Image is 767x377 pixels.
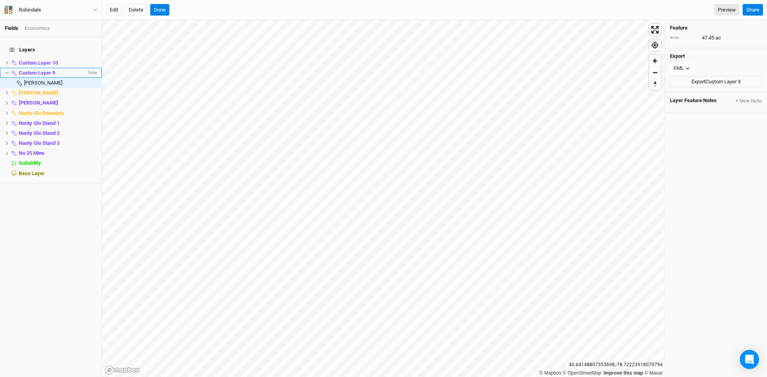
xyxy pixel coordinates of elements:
span: Base Layer [19,170,45,176]
div: Economics [25,25,50,32]
button: Find my location [649,39,661,51]
div: BECKER PAULA M [24,80,97,86]
button: Delete [125,4,147,16]
div: Base Layer [19,170,97,177]
span: Custom Layer 10 [19,60,58,66]
div: 40.64148807353698 , -78.72223918079794 [567,361,665,369]
div: KML [674,64,684,72]
button: Done [150,4,169,16]
span: Layer Feature Notes [670,97,717,105]
button: Enter fullscreen [649,24,661,36]
div: Suitability [19,160,97,166]
a: Mapbox [539,370,561,376]
div: Robindale [19,6,41,14]
span: Suitability [19,160,41,166]
div: Nanty Glo Stand 3 [19,140,97,146]
h4: Feature [670,25,762,31]
a: OpenStreetMap [563,370,602,376]
span: [PERSON_NAME] [19,90,58,96]
button: KML [670,62,693,74]
div: Custom Layer 9 [19,70,87,76]
span: ac [715,34,721,41]
h4: Layers [5,42,97,58]
div: No 25 Mine [19,150,97,156]
button: Share [743,4,763,16]
div: Nanty Glo Boundary [19,110,97,116]
div: Nanty Glo Stand 2 [19,130,97,136]
button: ExportCustom Layer 9 [670,76,762,88]
div: Custom Layer 10 [19,60,97,66]
a: Mapbox logo [105,365,140,375]
div: Nanty Glo Stand 1 [19,120,97,126]
a: Maxar [644,370,663,376]
span: [PERSON_NAME] [19,100,58,106]
div: Ernest Stands [19,100,97,106]
div: 47.45 [670,34,762,41]
span: hide [87,68,97,78]
button: Zoom out [649,67,661,78]
span: Nanty Glo Stand 1 [19,120,60,126]
div: Ernest Boundary [19,90,97,96]
canvas: Map [102,20,665,377]
a: Preview [714,4,739,16]
span: No 25 Mine [19,150,44,156]
button: Robindale [4,6,98,14]
div: area [670,35,698,41]
span: Reset bearing to north [649,79,661,90]
span: Custom Layer 9 [19,70,55,76]
button: Edit [106,4,122,16]
span: Nanty Glo Boundary [19,110,64,116]
span: [PERSON_NAME] [24,80,62,86]
div: Open Intercom Messenger [740,350,759,369]
a: Improve this map [604,370,643,376]
button: Zoom in [649,55,661,67]
button: Reset bearing to north [649,78,661,90]
span: Nanty Glo Stand 3 [19,140,60,146]
h4: Export [670,53,762,59]
button: + New Note [735,97,762,105]
span: Nanty Glo Stand 2 [19,130,60,136]
a: Fields [5,25,18,31]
